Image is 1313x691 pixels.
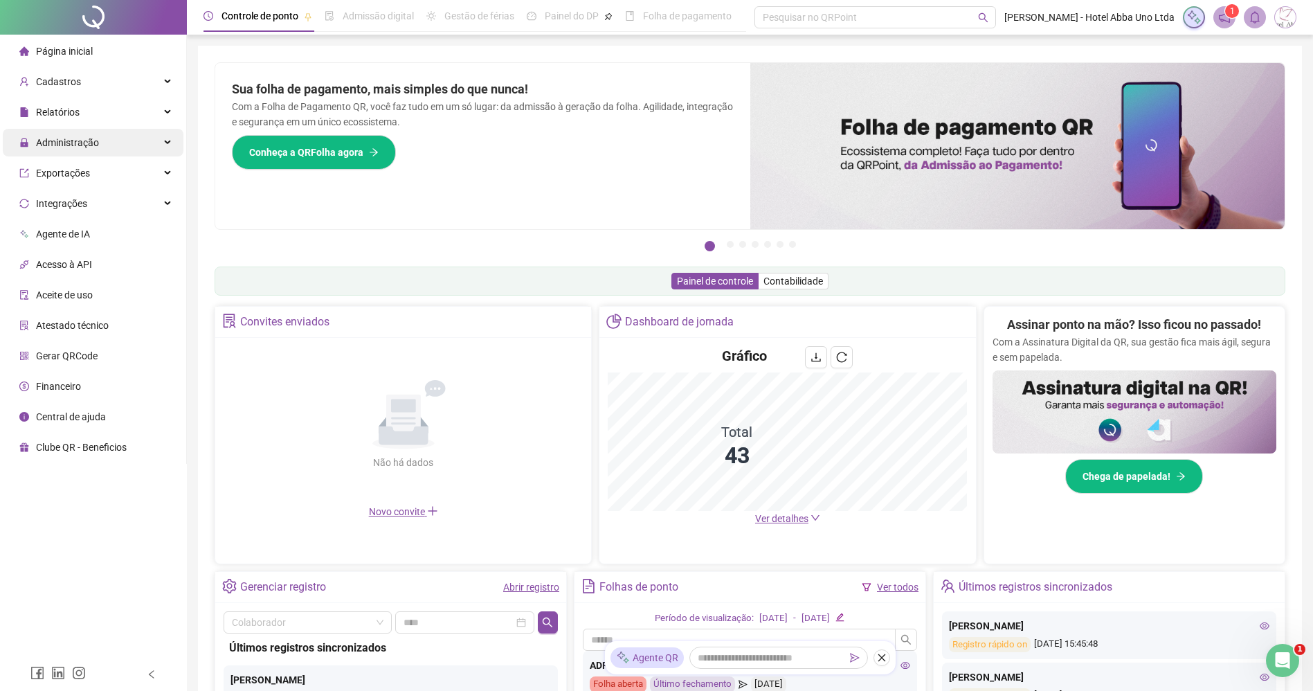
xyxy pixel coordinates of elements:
[36,411,106,422] span: Central de ajuda
[1065,459,1203,494] button: Chega de papelada!
[811,513,820,523] span: down
[610,647,684,668] div: Agente QR
[1186,10,1202,25] img: sparkle-icon.fc2bf0ac1784a2077858766a79e2daf3.svg
[949,637,1269,653] div: [DATE] 15:45:48
[949,637,1031,653] div: Registro rápido on
[36,168,90,179] span: Exportações
[949,618,1269,634] div: [PERSON_NAME]
[949,670,1269,685] div: [PERSON_NAME]
[542,617,553,628] span: search
[1294,644,1305,655] span: 1
[616,651,630,665] img: sparkle-icon.fc2bf0ac1784a2077858766a79e2daf3.svg
[777,241,784,248] button: 6
[604,12,613,21] span: pushpin
[750,63,1285,229] img: banner%2F8d14a306-6205-4263-8e5b-06e9a85ad873.png
[764,241,771,248] button: 5
[900,634,912,645] span: search
[793,611,796,626] div: -
[789,241,796,248] button: 7
[147,670,156,679] span: left
[19,77,29,87] span: user-add
[19,321,29,330] span: solution
[978,12,988,23] span: search
[1176,472,1186,481] span: arrow-right
[444,10,514,21] span: Gestão de férias
[36,289,93,300] span: Aceite de uso
[51,666,65,680] span: linkedin
[755,513,820,524] a: Ver detalhes down
[1004,10,1175,25] span: [PERSON_NAME] - Hotel Abba Uno Ltda
[625,11,635,21] span: book
[19,382,29,391] span: dollar
[36,46,93,57] span: Página inicial
[36,442,127,453] span: Clube QR - Beneficios
[993,334,1276,365] p: Com a Assinatura Digital da QR, sua gestão fica mais ágil, segura e sem papelada.
[527,11,536,21] span: dashboard
[836,352,847,363] span: reload
[752,241,759,248] button: 4
[625,310,734,334] div: Dashboard de jornada
[72,666,86,680] span: instagram
[1275,7,1296,28] img: 36294
[677,276,753,287] span: Painel de controle
[1260,621,1269,631] span: eye
[36,107,80,118] span: Relatórios
[862,582,871,592] span: filter
[835,613,844,622] span: edit
[739,241,746,248] button: 3
[229,639,552,656] div: Últimos registros sincronizados
[36,228,90,240] span: Agente de IA
[1225,4,1239,18] sup: 1
[427,505,438,517] span: plus
[763,276,823,287] span: Contabilidade
[304,12,312,21] span: pushpin
[811,352,822,363] span: download
[36,381,81,392] span: Financeiro
[759,611,788,626] div: [DATE]
[1249,11,1261,24] span: bell
[590,658,910,673] div: ADRIELE GEANE DOS REIS
[19,107,29,117] span: file
[705,241,715,251] button: 1
[222,314,237,328] span: solution
[1266,644,1299,677] iframe: Intercom live chat
[802,611,830,626] div: [DATE]
[581,579,596,593] span: file-text
[222,579,237,593] span: setting
[343,10,414,21] span: Admissão digital
[655,611,754,626] div: Período de visualização:
[850,653,860,663] span: send
[30,666,44,680] span: facebook
[19,290,29,300] span: audit
[325,11,334,21] span: file-done
[1230,6,1235,16] span: 1
[19,138,29,147] span: lock
[369,506,438,517] span: Novo convite
[19,412,29,422] span: info-circle
[545,10,599,21] span: Painel do DP
[599,575,678,599] div: Folhas de ponto
[606,314,621,328] span: pie-chart
[1007,315,1261,334] h2: Assinar ponto na mão? Isso ficou no passado!
[249,145,363,160] span: Conheça a QRFolha agora
[1218,11,1231,24] span: notification
[240,310,329,334] div: Convites enviados
[959,575,1112,599] div: Últimos registros sincronizados
[232,80,734,99] h2: Sua folha de pagamento, mais simples do que nunca!
[369,147,379,157] span: arrow-right
[19,168,29,178] span: export
[755,513,808,524] span: Ver detalhes
[877,653,887,663] span: close
[36,76,81,87] span: Cadastros
[993,370,1276,454] img: banner%2F02c71560-61a6-44d4-94b9-c8ab97240462.png
[503,582,559,593] a: Abrir registro
[232,99,734,129] p: Com a Folha de Pagamento QR, você faz tudo em um só lugar: da admissão à geração da folha. Agilid...
[203,11,213,21] span: clock-circle
[727,241,734,248] button: 2
[36,259,92,270] span: Acesso à API
[1083,469,1170,484] span: Chega de papelada!
[232,135,396,170] button: Conheça a QRFolha agora
[900,661,910,670] span: eye
[19,46,29,56] span: home
[230,672,551,688] div: [PERSON_NAME]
